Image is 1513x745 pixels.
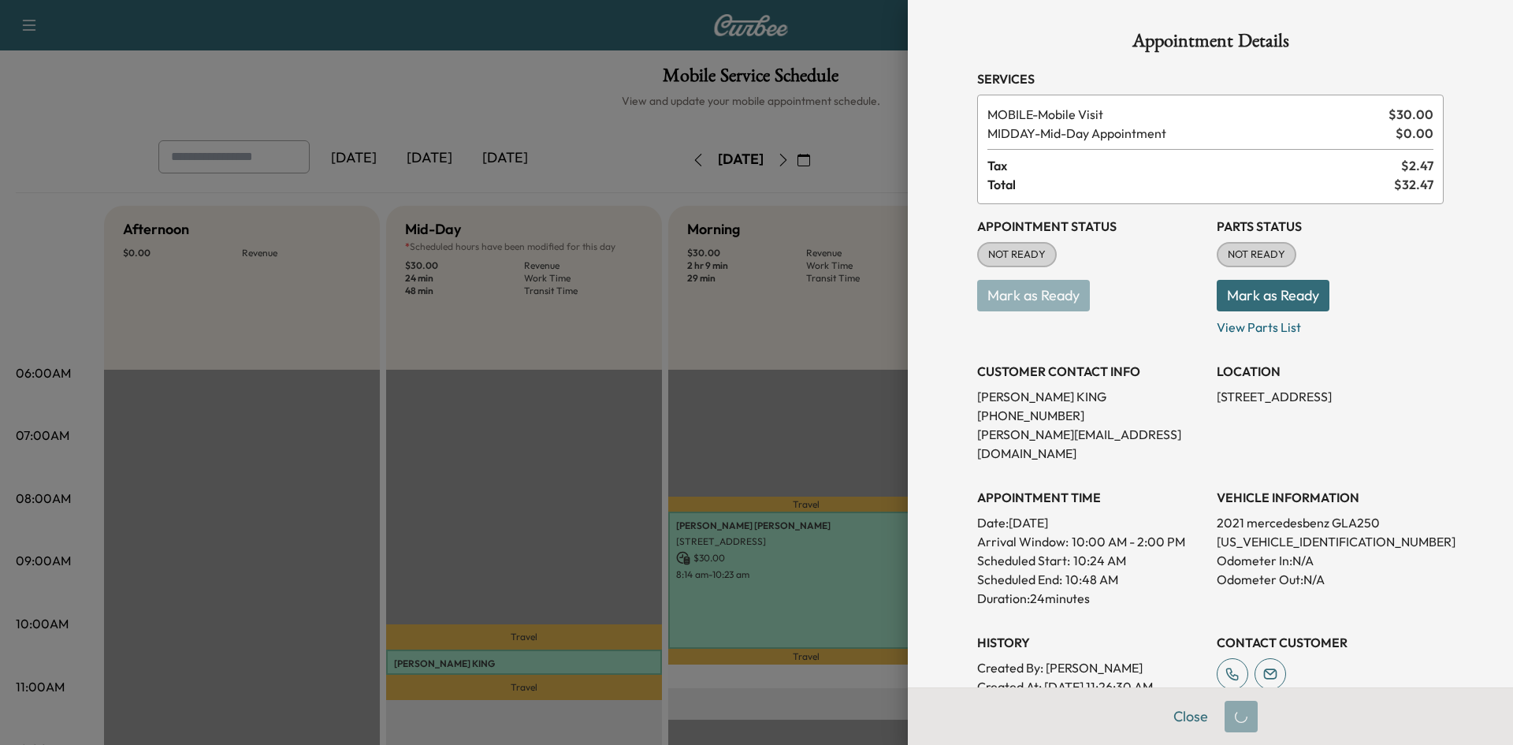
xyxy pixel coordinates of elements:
h3: CUSTOMER CONTACT INFO [977,362,1204,381]
span: $ 30.00 [1388,105,1433,124]
p: Scheduled Start: [977,551,1070,570]
span: Tax [987,156,1401,175]
p: 2021 mercedesbenz GLA250 [1217,513,1444,532]
h3: APPOINTMENT TIME [977,488,1204,507]
p: Scheduled End: [977,570,1062,589]
span: $ 2.47 [1401,156,1433,175]
p: Odometer In: N/A [1217,551,1444,570]
span: Mid-Day Appointment [987,124,1389,143]
p: Arrival Window: [977,532,1204,551]
p: [PHONE_NUMBER] [977,406,1204,425]
button: Close [1163,701,1218,732]
h3: Parts Status [1217,217,1444,236]
p: 10:24 AM [1073,551,1126,570]
p: 10:48 AM [1065,570,1118,589]
h3: VEHICLE INFORMATION [1217,488,1444,507]
p: Duration: 24 minutes [977,589,1204,608]
button: Mark as Ready [1217,280,1329,311]
p: [PERSON_NAME] KING [977,387,1204,406]
p: [PERSON_NAME][EMAIL_ADDRESS][DOMAIN_NAME] [977,425,1204,463]
p: Created At : [DATE] 11:26:30 AM [977,677,1204,696]
p: Odometer Out: N/A [1217,570,1444,589]
h3: Appointment Status [977,217,1204,236]
span: NOT READY [1218,247,1295,263]
span: Total [987,175,1394,194]
h3: History [977,633,1204,652]
span: $ 0.00 [1396,124,1433,143]
p: Date: [DATE] [977,513,1204,532]
span: $ 32.47 [1394,175,1433,194]
span: NOT READY [979,247,1055,263]
h3: Services [977,69,1444,88]
span: 10:00 AM - 2:00 PM [1072,532,1185,551]
p: [US_VEHICLE_IDENTIFICATION_NUMBER] [1217,532,1444,551]
h1: Appointment Details [977,32,1444,57]
h3: LOCATION [1217,362,1444,381]
p: [STREET_ADDRESS] [1217,387,1444,406]
span: Mobile Visit [987,105,1382,124]
p: View Parts List [1217,311,1444,337]
h3: CONTACT CUSTOMER [1217,633,1444,652]
p: Created By : [PERSON_NAME] [977,658,1204,677]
